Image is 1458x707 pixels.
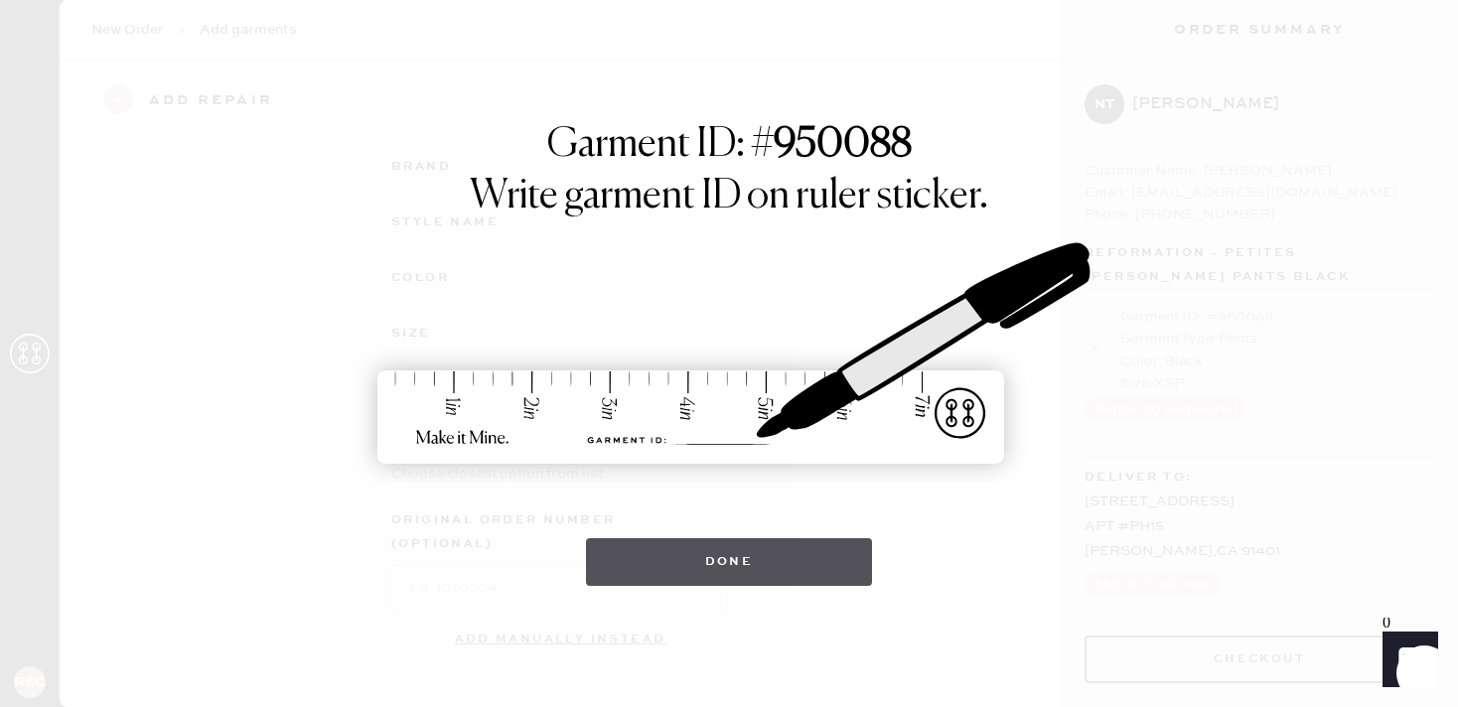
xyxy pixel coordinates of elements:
h1: Write garment ID on ruler sticker. [470,173,988,220]
button: Done [586,538,873,586]
strong: 950088 [774,125,912,165]
img: ruler-sticker-sharpie.svg [357,191,1101,518]
iframe: Front Chat [1364,618,1449,703]
h1: Garment ID: # [547,121,912,173]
